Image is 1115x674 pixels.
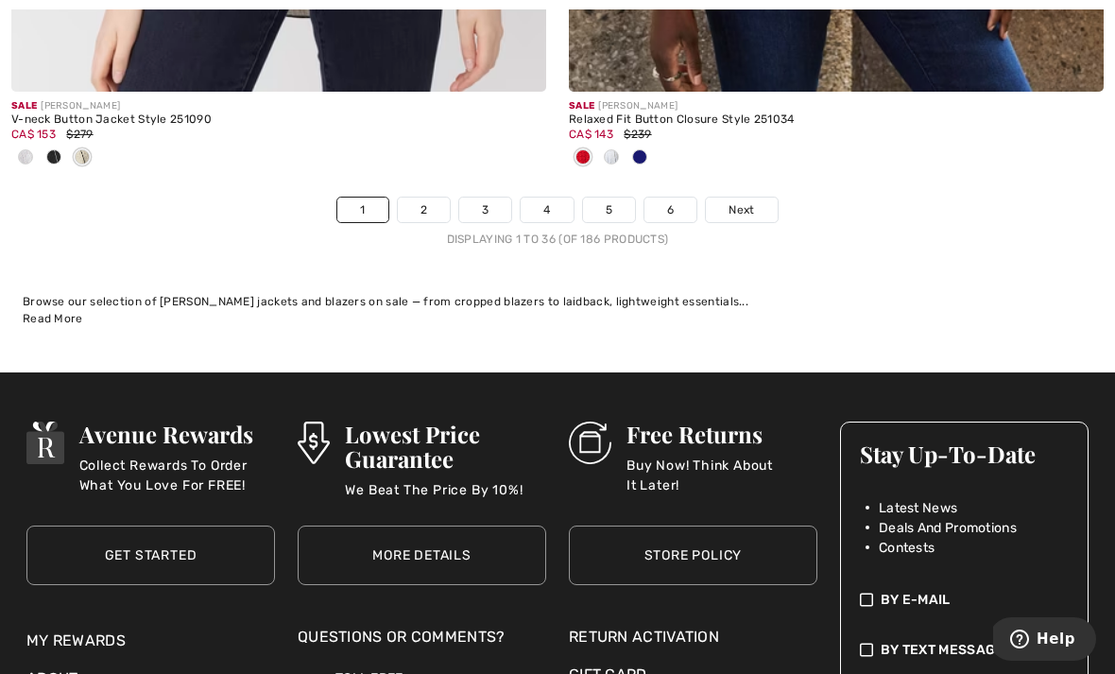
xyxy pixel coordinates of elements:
[11,100,37,112] span: Sale
[706,198,777,222] a: Next
[879,518,1017,538] span: Deals And Promotions
[626,422,817,446] h3: Free Returns
[345,422,546,471] h3: Lowest Price Guarantee
[879,498,957,518] span: Latest News
[11,113,546,127] div: V-neck Button Jacket Style 251090
[729,201,754,218] span: Next
[860,441,1069,466] h3: Stay Up-To-Date
[624,128,651,141] span: $239
[860,640,873,660] img: check
[298,626,546,658] div: Questions or Comments?
[26,631,126,649] a: My Rewards
[583,198,635,222] a: 5
[879,538,935,558] span: Contests
[68,143,96,174] div: Moonstone/black
[79,422,275,446] h3: Avenue Rewards
[626,456,817,493] p: Buy Now! Think About It Later!
[597,143,626,174] div: Vanilla 30
[11,143,40,174] div: White/Black
[298,526,546,585] a: More Details
[11,128,56,141] span: CA$ 153
[79,456,275,493] p: Collect Rewards To Order What You Love For FREE!
[23,312,83,325] span: Read More
[569,100,594,112] span: Sale
[398,198,450,222] a: 2
[26,422,64,464] img: Avenue Rewards
[298,422,330,464] img: Lowest Price Guarantee
[569,422,611,464] img: Free Returns
[521,198,573,222] a: 4
[860,590,873,610] img: check
[881,590,951,610] span: By E-mail
[26,526,275,585] a: Get Started
[337,198,387,222] a: 1
[40,143,68,174] div: Black/White
[569,128,613,141] span: CA$ 143
[569,113,1104,127] div: Relaxed Fit Button Closure Style 251034
[569,99,1104,113] div: [PERSON_NAME]
[644,198,696,222] a: 6
[459,198,511,222] a: 3
[626,143,654,174] div: Midnight Blue
[569,626,817,648] a: Return Activation
[881,640,1004,660] span: By Text Message
[345,480,546,518] p: We Beat The Price By 10%!
[993,617,1096,665] iframe: Opens a widget where you can find more information
[569,143,597,174] div: Radiant red
[66,128,93,141] span: $279
[23,293,1092,310] div: Browse our selection of [PERSON_NAME] jackets and blazers on sale — from cropped blazers to laidb...
[11,99,546,113] div: [PERSON_NAME]
[569,526,817,585] a: Store Policy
